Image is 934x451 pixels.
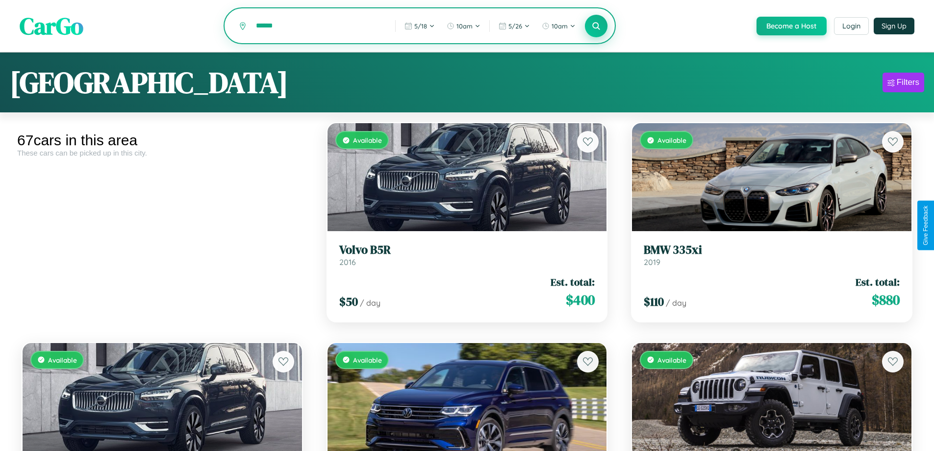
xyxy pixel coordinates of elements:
span: 5 / 26 [508,22,522,30]
span: Available [48,356,77,364]
button: Login [834,17,869,35]
a: Volvo B5R2016 [339,243,595,267]
span: CarGo [20,10,83,42]
h3: BMW 335xi [644,243,900,257]
span: / day [360,298,380,308]
span: Available [657,356,686,364]
button: Sign Up [874,18,914,34]
span: / day [666,298,686,308]
span: Available [353,356,382,364]
span: Est. total: [856,275,900,289]
span: $ 50 [339,293,358,310]
span: Available [353,136,382,144]
div: 67 cars in this area [17,132,307,149]
span: 2016 [339,257,356,267]
h3: Volvo B5R [339,243,595,257]
button: 5/18 [400,18,440,34]
span: 10am [456,22,473,30]
span: 10am [552,22,568,30]
button: 10am [442,18,485,34]
a: BMW 335xi2019 [644,243,900,267]
div: Give Feedback [922,206,929,245]
span: $ 110 [644,293,664,310]
div: Filters [897,78,919,87]
button: Filters [883,73,924,92]
div: These cars can be picked up in this city. [17,149,307,157]
span: Available [657,136,686,144]
span: $ 880 [872,290,900,310]
button: 10am [537,18,581,34]
span: 2019 [644,257,660,267]
span: 5 / 18 [414,22,427,30]
button: 5/26 [494,18,535,34]
h1: [GEOGRAPHIC_DATA] [10,62,288,103]
span: Est. total: [551,275,595,289]
button: Become a Host [757,17,827,35]
span: $ 400 [566,290,595,310]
